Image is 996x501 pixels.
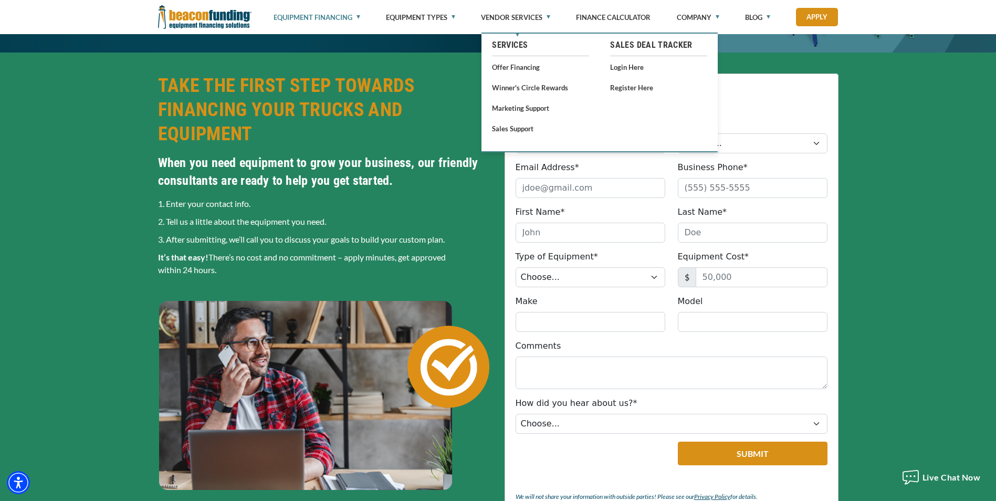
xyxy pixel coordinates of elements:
[158,252,208,262] strong: It’s that easy!
[492,81,589,94] a: Winner's Circle Rewards
[516,206,565,218] label: First Name*
[492,60,589,74] a: Offer Financing
[7,471,30,494] div: Accessibility Menu
[516,250,598,263] label: Type of Equipment*
[158,197,492,210] p: 1. Enter your contact info.
[678,442,827,465] button: Submit
[896,462,986,493] button: Live Chat Now
[516,397,637,410] label: How did you hear about us?*
[678,223,827,243] input: Doe
[678,206,727,218] label: Last Name*
[696,267,827,287] input: 50,000
[610,39,707,51] a: Sales Deal Tracker
[796,8,838,26] a: Apply
[516,340,561,352] label: Comments
[678,295,703,308] label: Model
[678,250,749,263] label: Equipment Cost*
[516,223,665,243] input: John
[492,101,589,114] a: Marketing Support
[492,39,589,51] a: Services
[516,161,579,174] label: Email Address*
[610,81,707,94] a: Register Here
[922,472,981,482] span: Live Chat Now
[492,122,589,135] a: Sales Support
[158,154,492,190] h4: When you need equipment to grow your business, our friendly consultants are ready to help you get...
[678,267,696,287] span: $
[158,299,492,490] img: Man on phone
[158,233,492,246] p: 3. After submitting, we’ll call you to discuss your goals to build your custom plan.
[694,493,730,500] a: Privacy Policy
[516,295,538,308] label: Make
[678,178,827,198] input: (555) 555-5555
[158,215,492,228] p: 2. Tell us a little about the equipment you need.
[610,60,707,74] a: Login Here
[516,178,665,198] input: jdoe@gmail.com
[158,74,492,146] h2: TAKE THE FIRST STEP TOWARDS FINANCING YOUR TRUCKS AND EQUIPMENT
[678,161,748,174] label: Business Phone*
[516,442,643,474] iframe: reCAPTCHA
[158,251,492,276] p: There’s no cost and no commitment – apply minutes, get approved within 24 hours.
